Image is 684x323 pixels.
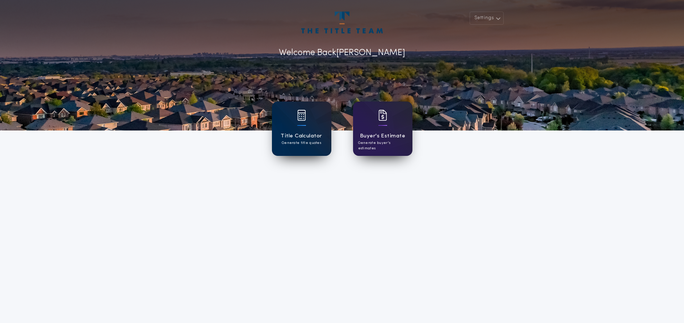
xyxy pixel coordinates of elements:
img: account-logo [301,12,382,33]
h1: Title Calculator [281,132,322,140]
h1: Buyer's Estimate [360,132,405,140]
p: Welcome Back [PERSON_NAME] [279,46,405,59]
a: card iconBuyer's EstimateGenerate buyer's estimates [353,102,412,156]
img: card icon [378,110,387,121]
img: card icon [297,110,306,121]
p: Generate buyer's estimates [358,140,407,151]
button: Settings [470,12,504,25]
a: card iconTitle CalculatorGenerate title quotes [272,102,331,156]
p: Generate title quotes [282,140,321,146]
